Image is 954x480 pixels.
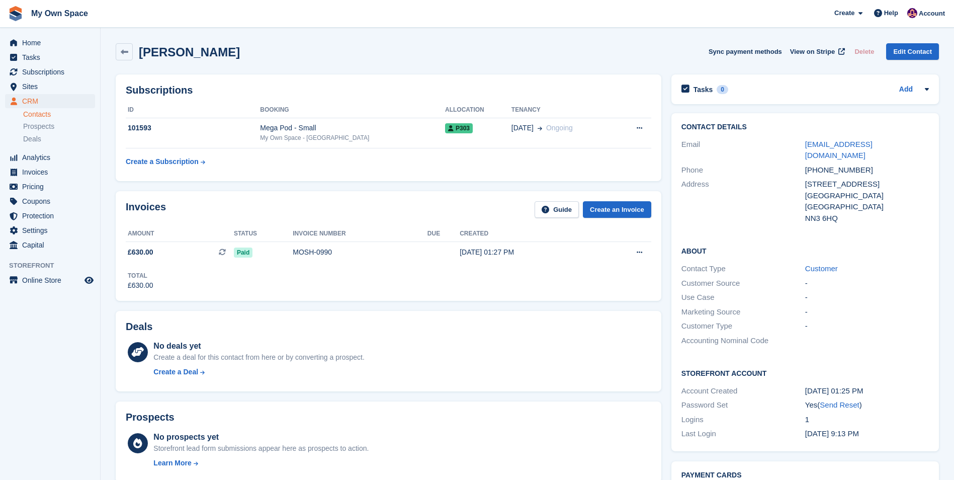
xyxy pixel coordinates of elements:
div: [GEOGRAPHIC_DATA] [805,190,929,202]
div: Total [128,271,153,280]
a: menu [5,79,95,94]
a: menu [5,50,95,64]
span: Account [919,9,945,19]
span: Home [22,36,82,50]
a: Edit Contact [886,43,939,60]
h2: Subscriptions [126,85,651,96]
a: Create a Subscription [126,152,205,171]
img: Sergio Tartaglia [907,8,917,18]
h2: Contact Details [681,123,929,131]
div: Storefront lead form submissions appear here as prospects to action. [153,443,369,454]
div: Use Case [681,292,805,303]
div: - [805,306,929,318]
a: Create a Deal [153,367,364,377]
div: Address [681,179,805,224]
a: menu [5,165,95,179]
div: Customer Source [681,278,805,289]
div: [DATE] 01:27 PM [460,247,597,258]
a: Guide [535,201,579,218]
div: Account Created [681,385,805,397]
div: - [805,292,929,303]
div: Customer Type [681,321,805,332]
span: ( ) [817,401,861,409]
div: Password Set [681,399,805,411]
a: Learn More [153,458,369,468]
span: Create [834,8,854,18]
a: [EMAIL_ADDRESS][DOMAIN_NAME] [805,140,873,160]
a: Send Reset [820,401,859,409]
span: Storefront [9,261,100,271]
div: Create a Deal [153,367,198,377]
div: 1 [805,414,929,426]
span: Capital [22,238,82,252]
h2: [PERSON_NAME] [139,45,240,59]
span: P303 [445,123,473,133]
div: Last Login [681,428,805,440]
h2: Storefront Account [681,368,929,378]
div: [STREET_ADDRESS] [805,179,929,190]
div: 0 [717,85,728,94]
span: Analytics [22,150,82,165]
h2: Invoices [126,201,166,218]
span: Help [884,8,898,18]
a: Preview store [83,274,95,286]
div: My Own Space - [GEOGRAPHIC_DATA] [260,133,445,142]
a: Customer [805,264,838,273]
button: Delete [850,43,878,60]
th: Booking [260,102,445,118]
div: Create a Subscription [126,156,199,167]
div: No prospects yet [153,431,369,443]
a: Prospects [23,121,95,132]
div: MOSH-0990 [293,247,427,258]
div: Marketing Source [681,306,805,318]
a: menu [5,36,95,50]
a: menu [5,150,95,165]
th: Tenancy [511,102,616,118]
th: ID [126,102,260,118]
span: Subscriptions [22,65,82,79]
th: Created [460,226,597,242]
a: menu [5,273,95,287]
div: Email [681,139,805,162]
th: Status [234,226,293,242]
th: Allocation [445,102,511,118]
a: menu [5,209,95,223]
div: NN3 6HQ [805,213,929,224]
a: menu [5,65,95,79]
span: Sites [22,79,82,94]
div: Contact Type [681,263,805,275]
div: Mega Pod - Small [260,123,445,133]
a: Deals [23,134,95,144]
div: £630.00 [128,280,153,291]
h2: Prospects [126,412,175,423]
span: Tasks [22,50,82,64]
a: My Own Space [27,5,92,22]
th: Due [427,226,460,242]
a: menu [5,94,95,108]
div: Logins [681,414,805,426]
span: Settings [22,223,82,237]
span: [DATE] [511,123,534,133]
a: menu [5,180,95,194]
span: Invoices [22,165,82,179]
a: Contacts [23,110,95,119]
span: CRM [22,94,82,108]
div: No deals yet [153,340,364,352]
div: Phone [681,165,805,176]
h2: About [681,246,929,256]
div: [GEOGRAPHIC_DATA] [805,201,929,213]
h2: Deals [126,321,152,333]
div: [PHONE_NUMBER] [805,165,929,176]
a: menu [5,223,95,237]
h2: Tasks [693,85,713,94]
span: Online Store [22,273,82,287]
span: Coupons [22,194,82,208]
a: Create an Invoice [583,201,651,218]
span: Paid [234,248,252,258]
div: Yes [805,399,929,411]
div: Accounting Nominal Code [681,335,805,347]
a: menu [5,194,95,208]
th: Invoice number [293,226,427,242]
div: Learn More [153,458,191,468]
a: View on Stripe [786,43,847,60]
